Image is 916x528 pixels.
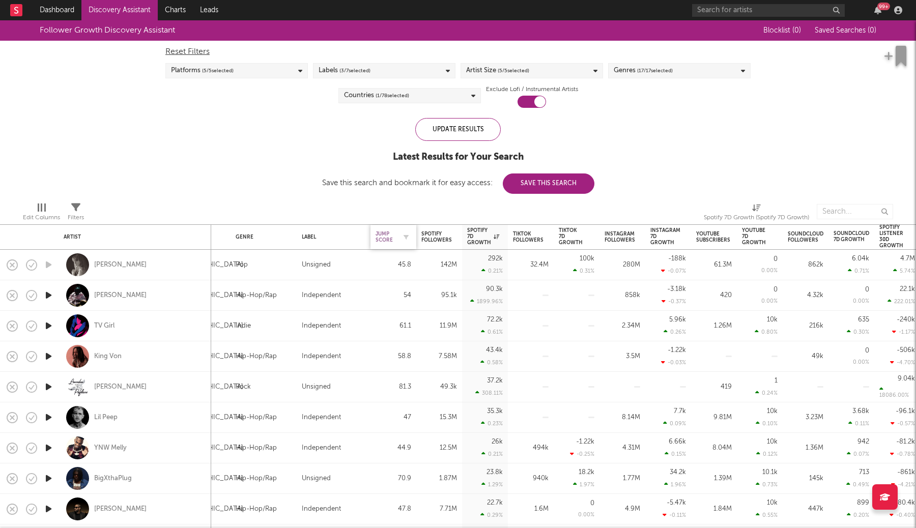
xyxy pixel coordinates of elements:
div: 1.77M [605,473,640,485]
button: Filter by Jump Score [401,232,411,242]
div: 32.4M [513,259,549,271]
div: Indie [236,320,251,332]
div: 1.97 % [573,481,594,488]
div: 10k [767,500,778,506]
div: -3.18k [667,286,686,292]
div: 222.01 % [888,298,915,305]
div: Independent [302,503,341,515]
div: -80.4k [895,500,915,506]
div: Independent [302,412,341,424]
div: 47.8 [376,503,411,515]
div: 0.00 % [853,360,869,365]
div: 1.87M [421,473,457,485]
div: 22.7k [487,500,503,506]
span: Saved Searches [815,27,876,34]
div: 216k [788,320,823,332]
div: 37.2k [487,377,503,384]
div: 3.23M [788,412,823,424]
span: ( 5 / 5 selected) [498,65,529,77]
div: 45.8 [376,259,411,271]
div: -0.03 % [661,359,686,366]
div: 4.32k [788,289,823,302]
div: -0.37 % [662,298,686,305]
div: Instagram 7D Growth [650,227,680,246]
span: ( 5 / 5 selected) [202,65,234,77]
div: 18.2k [579,469,594,476]
div: [PERSON_NAME] [94,505,147,514]
div: 0.00 % [853,299,869,304]
div: Spotify 7D Growth (Spotify 7D Growth) [704,212,809,224]
div: 81.3 [376,381,411,393]
div: Artist [64,234,201,240]
div: Artist Size [466,65,529,77]
div: 99 + [877,3,890,10]
div: 49k [788,350,823,363]
div: 0.29 % [480,512,503,518]
div: 2.34M [605,320,640,332]
div: 8.14M [605,412,640,424]
div: 0.26 % [664,329,686,335]
div: 11.9M [421,320,457,332]
div: 0.73 % [756,481,778,488]
div: Rock [236,381,251,393]
a: BigXthaPlug [94,474,132,483]
div: 10k [767,408,778,415]
div: 1.26M [696,320,732,332]
div: 0.00 % [578,512,594,518]
div: 61.3M [696,259,732,271]
div: -0.57 % [891,420,915,427]
div: 1.6M [513,503,549,515]
div: -96.1k [896,408,915,415]
div: Genres [614,65,673,77]
div: Unsigned [302,381,331,393]
div: Hip-Hop/Rap [236,503,277,515]
div: Hip-Hop/Rap [236,473,277,485]
span: ( 0 ) [792,27,801,34]
div: 47 [376,412,411,424]
div: 0.15 % [665,451,686,457]
div: 1.84M [696,503,732,515]
div: 0.21 % [481,268,503,274]
div: 0.21 % [481,451,503,457]
div: -1.17 % [892,329,915,335]
div: Unsigned [302,473,331,485]
div: 4.9M [605,503,640,515]
div: 7.58M [421,350,457,363]
div: 0.61 % [481,329,503,335]
span: ( 0 ) [868,27,876,34]
div: 22.1k [900,286,915,292]
div: Hip-Hop/Rap [236,412,277,424]
div: -0.07 % [661,268,686,274]
div: 0 [774,286,778,293]
div: 3.5M [605,350,640,363]
div: Save this search and bookmark it for easy access: [322,179,594,187]
div: 23.8k [486,469,503,476]
div: 9.04k [898,375,915,382]
div: Hip-Hop/Rap [236,350,277,363]
div: 419 [696,381,732,393]
div: YNW Melly [94,444,127,453]
div: 1899.96 % [470,298,503,305]
div: 15.3M [421,412,457,424]
div: -4.21 % [891,481,915,488]
div: 54 [376,289,411,302]
div: 7.71M [421,503,457,515]
div: 0 [590,500,594,507]
div: 145k [788,473,823,485]
div: 940k [513,473,549,485]
div: -81.2k [896,438,915,445]
div: 494k [513,442,549,454]
div: 0.10 % [756,420,778,427]
div: Instagram Followers [605,231,635,243]
div: 0.55 % [756,512,778,518]
div: 6.66k [669,438,686,445]
a: [PERSON_NAME] [94,383,147,392]
div: Spotify 7D Growth (Spotify 7D Growth) [704,199,809,228]
span: Blocklist [763,27,801,34]
div: Pop [236,259,248,271]
div: Independent [302,320,341,332]
div: Spotify 7D Growth [467,227,499,246]
div: 0.20 % [847,512,869,518]
div: -0.11 % [663,512,686,518]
